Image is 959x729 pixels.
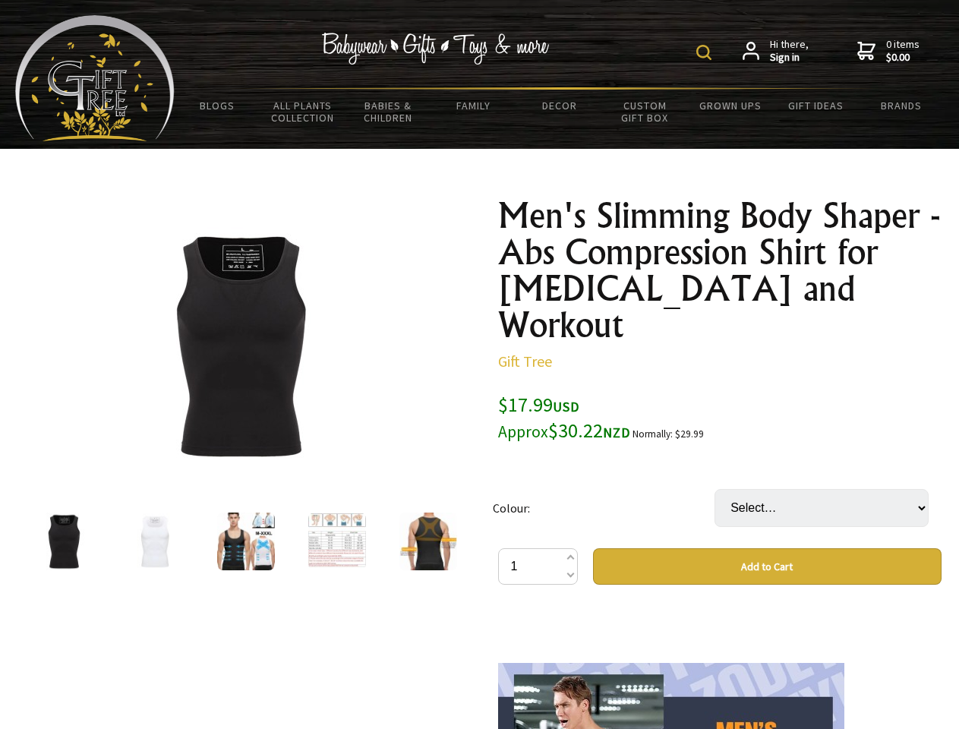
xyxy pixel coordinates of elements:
small: Approx [498,421,548,442]
a: All Plants Collection [260,90,346,134]
span: USD [553,398,579,415]
span: Hi there, [770,38,809,65]
a: Family [431,90,517,121]
span: $17.99 $30.22 [498,392,630,443]
img: product search [696,45,711,60]
a: Custom Gift Box [602,90,688,134]
a: Decor [516,90,602,121]
a: Gift Tree [498,352,552,371]
button: Add to Cart [593,548,942,585]
a: BLOGS [175,90,260,121]
strong: Sign in [770,51,809,65]
a: Babies & Children [345,90,431,134]
img: Babywear - Gifts - Toys & more [322,33,550,65]
img: Men's Slimming Body Shaper - Abs Compression Shirt for Gynecomastia and Workout [126,513,184,570]
small: Normally: $29.99 [632,428,704,440]
a: Gift Ideas [773,90,859,121]
a: Brands [859,90,945,121]
h1: Men's Slimming Body Shaper - Abs Compression Shirt for [MEDICAL_DATA] and Workout [498,197,942,343]
strong: $0.00 [886,51,920,65]
span: NZD [603,424,630,441]
td: Colour: [493,468,715,548]
img: Men's Slimming Body Shaper - Abs Compression Shirt for Gynecomastia and Workout [217,513,275,570]
img: Men's Slimming Body Shaper - Abs Compression Shirt for Gynecomastia and Workout [121,227,358,464]
img: Men's Slimming Body Shaper - Abs Compression Shirt for Gynecomastia and Workout [399,513,457,570]
a: Hi there,Sign in [743,38,809,65]
a: 0 items$0.00 [857,38,920,65]
a: Grown Ups [687,90,773,121]
span: 0 items [886,37,920,65]
img: Babyware - Gifts - Toys and more... [15,15,175,141]
img: Men's Slimming Body Shaper - Abs Compression Shirt for Gynecomastia and Workout [35,513,93,570]
img: Men's Slimming Body Shaper - Abs Compression Shirt for Gynecomastia and Workout [308,513,366,570]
